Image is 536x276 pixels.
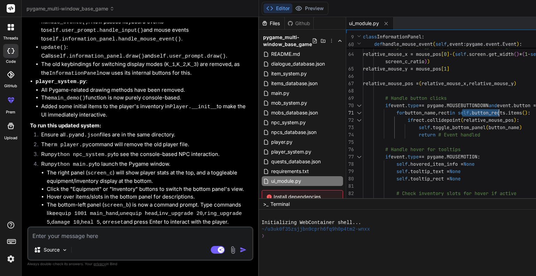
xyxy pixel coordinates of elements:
[47,193,252,201] li: Hover over items/slots in the bottom panel for descriptions.
[419,132,435,138] span: return
[346,161,354,168] div: 78
[285,20,313,27] div: Github
[41,103,252,119] li: Added some initial items to the player's inventory in to make the UI immediately interactive.
[355,117,364,124] div: Click to collapse the range.
[463,161,475,167] span: None
[396,110,405,116] span: for
[522,110,525,116] span: (
[430,124,486,130] span: .toggle_bottom_panel
[262,219,361,226] span: Initializing WebContainer shell...
[452,51,455,57] span: (
[405,197,416,204] span: self
[346,131,354,139] div: 74
[51,95,85,101] code: main_demo()
[355,153,364,161] div: Click to collapse the range.
[263,34,312,48] span: pygame_multi-window_base_game
[270,177,302,185] span: ui_module.py
[36,160,252,226] li: Run to launch the Pygame window.
[519,41,522,47] span: :
[346,95,354,102] div: 69
[36,141,252,150] li: The command will remove the old player file.
[396,176,408,182] span: self
[447,41,449,47] span: ,
[41,18,252,44] li: : Now passes keyboard events to and mouse events to .
[514,51,516,57] span: (
[438,132,480,138] span: # Event handled
[449,41,463,47] span: event
[346,33,354,41] span: 9
[385,102,391,109] span: if
[516,51,519,57] span: )
[346,41,354,48] span: 60
[27,5,114,12] span: pygame_multi-window_base_game
[346,102,354,109] div: 70
[486,124,489,130] span: (
[355,109,364,117] div: Click to collapse the range.
[166,62,175,68] code: K_1
[154,53,226,59] code: self.user_prompt.draw()
[346,73,354,80] div: 66
[438,110,449,116] span: rect
[51,219,80,225] code: damage 10
[346,175,354,182] div: 80
[435,41,447,47] span: self
[6,59,16,65] label: code
[262,233,265,239] span: ❯
[449,110,455,116] span: in
[525,110,528,116] span: )
[385,154,391,160] span: if
[51,142,89,148] code: rm player.py
[5,253,17,265] img: settings
[270,69,307,78] span: item_system.py
[355,102,364,109] div: Click to collapse the range.
[41,60,252,77] li: The old keybindings for switching display modes ( , , ) are removed, as the now uses its internal...
[422,33,424,40] span: :
[346,197,354,204] div: 83
[51,152,114,158] code: python npc_system.py
[466,41,516,47] span: pygame.event.Event
[292,3,327,13] button: Preview
[263,201,268,208] span: >_
[519,124,522,130] span: )
[441,51,444,57] span: [
[30,122,101,129] strong: To run this updated system:
[62,247,68,253] img: Pick Models
[47,211,242,225] code: ring_upgrade 5
[346,87,354,95] div: 68
[408,117,413,123] span: if
[466,51,514,57] span: .screen.get_width
[363,51,441,57] span: relative_mouse_x = mouse_pos
[419,154,477,160] span: == pygame.MOUSEMOTION
[374,41,382,47] span: def
[55,211,118,217] code: equip 1001 main_hand
[47,185,252,193] li: Click the "Equipment" or "Inventory" buttons to switch the bottom panel's view.
[270,50,301,58] span: README.md
[435,110,438,116] span: ,
[270,128,317,136] span: npcs_database.json
[41,94,252,103] li: The function is now purely console-based.
[480,197,511,204] span: "inventory"
[88,170,113,176] code: screen_c
[159,211,203,217] code: inv_upgrade 20
[466,80,469,87] span: ,
[377,33,422,40] span: InformationPanel
[46,36,181,42] code: self.information_panel.handle_mouse_event()
[433,41,435,47] span: (
[405,110,435,116] span: button_name
[270,109,319,117] span: mobs_database.json
[419,124,430,130] span: self
[346,65,354,73] div: 65
[81,219,100,225] code: heal 5
[270,201,290,208] span: Terminal
[528,51,530,57] span: -
[396,168,408,174] span: self
[346,124,354,131] div: 73
[270,167,310,176] span: requirements.txt
[449,51,452,57] span: -
[120,211,157,217] code: unequip head
[427,58,430,65] span: )
[516,117,519,123] span: :
[355,197,364,204] div: Click to collapse the range.
[528,110,530,116] span: :
[263,3,292,13] button: Editor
